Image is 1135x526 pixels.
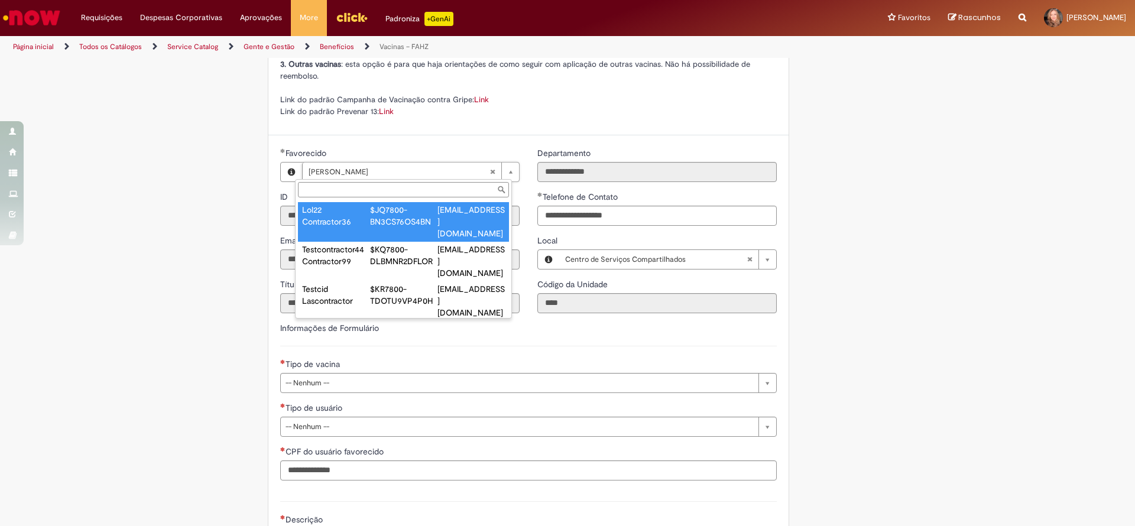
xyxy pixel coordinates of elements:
[437,243,505,279] div: [EMAIL_ADDRESS][DOMAIN_NAME]
[437,204,505,239] div: [EMAIL_ADDRESS][DOMAIN_NAME]
[370,283,437,307] div: $KR7800-TDOTU9VP4P0H
[437,283,505,319] div: [EMAIL_ADDRESS][DOMAIN_NAME]
[370,243,437,267] div: $KQ7800-DLBMNR2DFLOR
[302,283,369,307] div: Testcid Lascontractor
[370,204,437,228] div: $JQ7800-BN3CS76OS4BN
[296,200,511,318] ul: Favorecido
[302,204,369,228] div: Lol22 Contractor36
[302,243,369,267] div: Testcontractor44 Contractor99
